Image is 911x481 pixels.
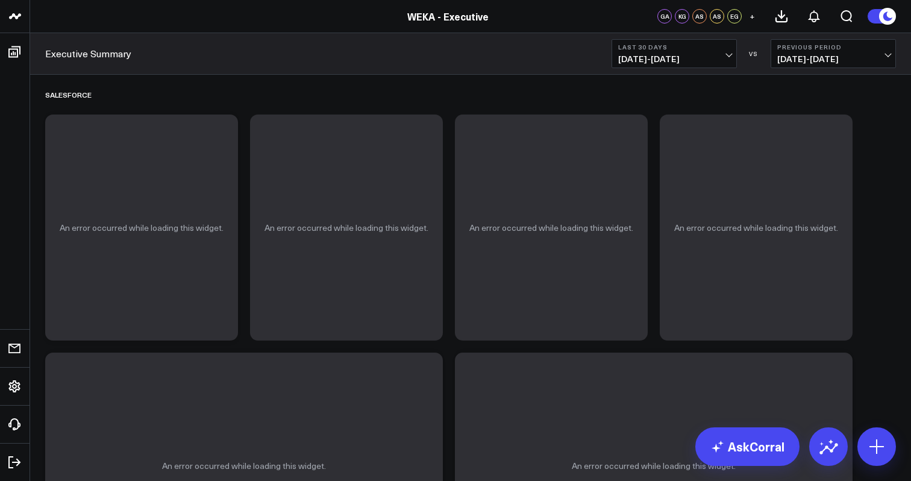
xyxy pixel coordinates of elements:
div: AS [692,9,707,24]
button: Last 30 Days[DATE]-[DATE] [612,39,737,68]
button: + [745,9,759,24]
a: WEKA - Executive [407,10,489,23]
p: An error occurred while loading this widget. [469,223,633,233]
div: AS [710,9,724,24]
span: [DATE] - [DATE] [618,54,730,64]
a: AskCorral [695,427,800,466]
div: Salesforce [45,81,92,108]
button: Previous Period[DATE]-[DATE] [771,39,896,68]
div: VS [743,50,765,57]
p: An error occurred while loading this widget. [162,461,326,471]
div: EG [727,9,742,24]
p: An error occurred while loading this widget. [60,223,224,233]
div: KG [675,9,689,24]
a: Executive Summary [45,47,131,60]
p: An error occurred while loading this widget. [572,461,736,471]
div: GA [657,9,672,24]
p: An error occurred while loading this widget. [674,223,838,233]
b: Last 30 Days [618,43,730,51]
span: + [750,12,755,20]
p: An error occurred while loading this widget. [265,223,428,233]
span: [DATE] - [DATE] [777,54,889,64]
b: Previous Period [777,43,889,51]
